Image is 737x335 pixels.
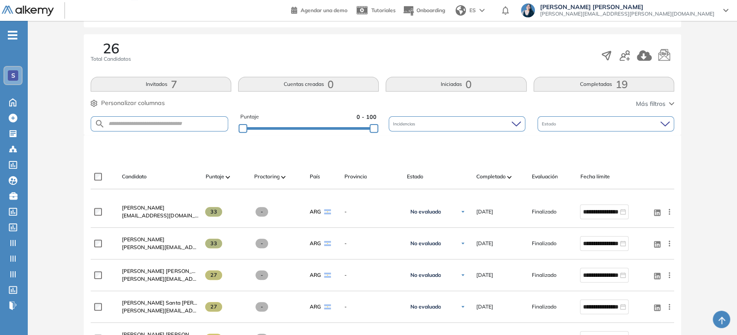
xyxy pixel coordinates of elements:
span: [PERSON_NAME] [122,236,164,243]
img: ARG [324,304,331,309]
img: ARG [324,273,331,278]
span: [DATE] [476,303,493,311]
img: ARG [324,241,331,246]
span: ES [469,7,476,14]
span: Proctoring [254,173,279,181]
span: - [344,303,400,311]
span: ARG [309,208,321,216]
span: Finalizado [531,208,556,216]
span: No evaluado [410,208,441,215]
img: Ícono de flecha [460,209,465,214]
span: [PERSON_NAME][EMAIL_ADDRESS][PERSON_NAME][DOMAIN_NAME] [122,243,198,251]
img: [missing "en.ARROW_ALT" translation] [281,176,285,178]
span: - [255,302,268,312]
a: [PERSON_NAME] [122,236,198,243]
span: Tutoriales [371,7,396,13]
span: - [255,239,268,248]
span: - [344,240,400,247]
span: 33 [205,207,222,217]
span: [PERSON_NAME] Santa [PERSON_NAME] [122,299,224,306]
span: ARG [309,240,321,247]
span: Finalizado [531,303,556,311]
img: Ícono de flecha [460,241,465,246]
span: [PERSON_NAME][EMAIL_ADDRESS][PERSON_NAME][DOMAIN_NAME] [540,10,714,17]
span: Candidato [122,173,147,181]
button: Personalizar columnas [91,99,165,108]
span: Total Candidatos [91,55,131,63]
span: ARG [309,303,321,311]
span: Estado [542,121,558,127]
span: No evaluado [410,303,441,310]
button: Onboarding [403,1,445,20]
span: 0 - 100 [357,113,377,121]
div: Incidencias [389,116,525,131]
a: Agendar una demo [291,4,347,15]
img: SEARCH_ALT [95,118,105,129]
span: Completado [476,173,505,181]
span: [PERSON_NAME][EMAIL_ADDRESS][PERSON_NAME][DOMAIN_NAME] [122,307,198,315]
img: arrow [479,9,485,12]
span: Personalizar columnas [101,99,165,108]
span: País [309,173,320,181]
span: Estado [406,173,423,181]
a: [PERSON_NAME] [PERSON_NAME] [122,267,198,275]
span: S [11,72,15,79]
img: Logo [2,6,54,16]
span: No evaluado [410,272,441,279]
img: ARG [324,209,331,214]
button: Completadas19 [534,77,674,92]
span: 33 [205,239,222,248]
a: [PERSON_NAME] Santa [PERSON_NAME] [122,299,198,307]
span: 27 [205,270,222,280]
span: [DATE] [476,271,493,279]
span: Puntaje [240,113,259,121]
button: Iniciadas0 [386,77,526,92]
span: [PERSON_NAME][EMAIL_ADDRESS][PERSON_NAME][DOMAIN_NAME] [122,275,198,283]
span: [DATE] [476,240,493,247]
span: Puntaje [205,173,224,181]
img: Ícono de flecha [460,304,465,309]
span: 26 [103,41,119,55]
img: [missing "en.ARROW_ALT" translation] [507,176,511,178]
span: [PERSON_NAME] [PERSON_NAME] [122,268,208,274]
span: [PERSON_NAME] [PERSON_NAME] [540,3,714,10]
i: - [8,34,17,36]
img: [missing "en.ARROW_ALT" translation] [226,176,230,178]
span: Fecha límite [580,173,609,181]
span: - [344,208,400,216]
button: Cuentas creadas0 [238,77,379,92]
img: Ícono de flecha [460,273,465,278]
span: Agendar una demo [301,7,347,13]
span: Evaluación [531,173,557,181]
div: Estado [537,116,674,131]
span: Finalizado [531,240,556,247]
span: - [255,207,268,217]
img: world [455,5,466,16]
span: [DATE] [476,208,493,216]
span: [PERSON_NAME] [122,204,164,211]
a: [PERSON_NAME] [122,204,198,212]
span: Onboarding [416,7,445,13]
span: No evaluado [410,240,441,247]
span: Finalizado [531,271,556,279]
button: Más filtros [636,99,674,108]
button: Invitados7 [91,77,231,92]
span: ARG [309,271,321,279]
span: 27 [205,302,222,312]
span: - [344,271,400,279]
span: [EMAIL_ADDRESS][DOMAIN_NAME] [122,212,198,220]
span: Incidencias [393,121,417,127]
span: Provincia [344,173,367,181]
span: - [255,270,268,280]
span: Más filtros [636,99,665,108]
